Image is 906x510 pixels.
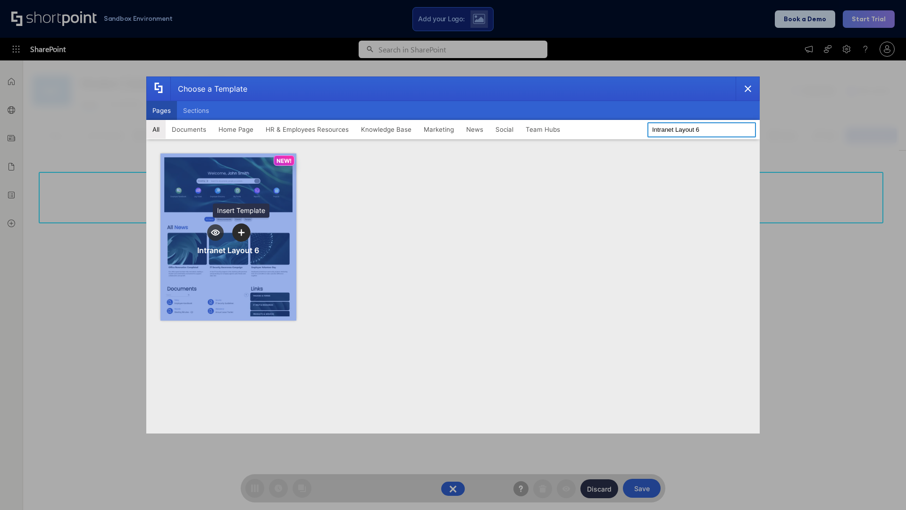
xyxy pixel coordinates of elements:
p: NEW! [277,157,292,164]
button: Social [489,120,520,139]
div: template selector [146,76,760,433]
input: Search [647,122,756,137]
button: Documents [166,120,212,139]
button: Marketing [418,120,460,139]
button: Sections [177,101,215,120]
div: Intranet Layout 6 [197,246,259,255]
button: All [146,120,166,139]
button: Knowledge Base [355,120,418,139]
button: News [460,120,489,139]
div: Choose a Template [170,77,247,101]
button: HR & Employees Resources [260,120,355,139]
button: Home Page [212,120,260,139]
button: Pages [146,101,177,120]
iframe: Chat Widget [859,465,906,510]
button: Team Hubs [520,120,566,139]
